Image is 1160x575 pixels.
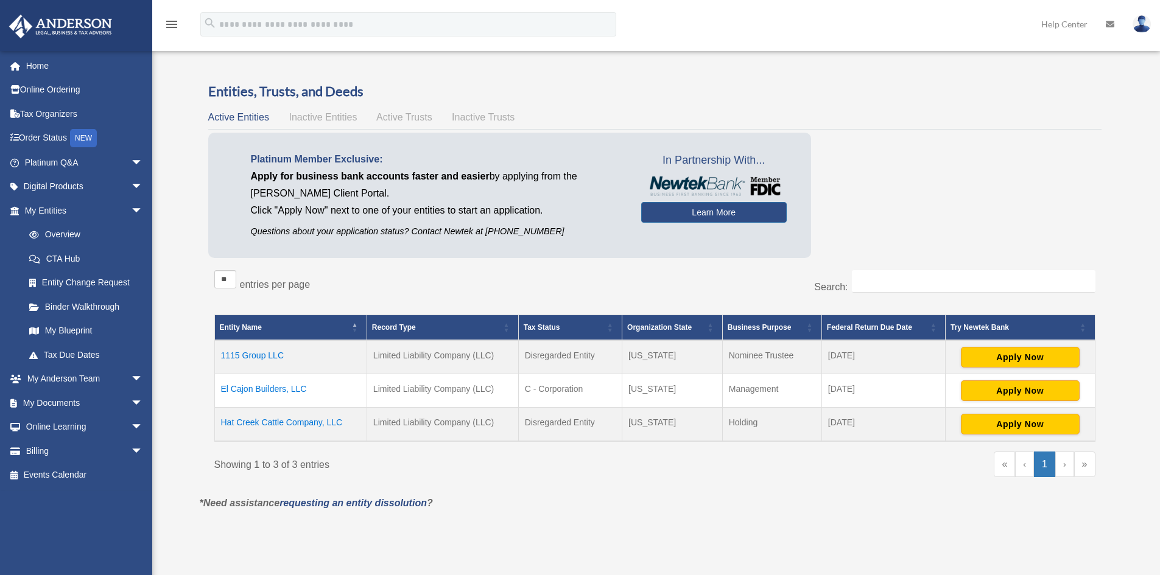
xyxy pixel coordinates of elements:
span: Record Type [372,323,416,332]
button: Apply Now [961,347,1080,368]
button: Apply Now [961,380,1080,401]
td: 1115 Group LLC [214,340,367,374]
div: Showing 1 to 3 of 3 entries [214,451,646,473]
td: [DATE] [821,408,945,442]
span: arrow_drop_down [131,150,155,175]
div: NEW [70,129,97,147]
a: Binder Walkthrough [17,294,155,319]
a: Entity Change Request [17,271,155,295]
span: Inactive Entities [289,112,357,122]
td: [US_STATE] [622,374,723,408]
span: Inactive Trusts [452,112,515,122]
td: Management [722,374,821,408]
span: Entity Name [220,323,262,332]
span: arrow_drop_down [131,439,155,464]
td: [DATE] [821,374,945,408]
td: [US_STATE] [622,408,723,442]
span: Active Trusts [376,112,432,122]
a: Online Ordering [9,78,161,102]
td: Disregarded Entity [518,408,622,442]
td: Hat Creek Cattle Company, LLC [214,408,367,442]
a: Online Learningarrow_drop_down [9,415,161,439]
span: Business Purpose [728,323,792,332]
td: Limited Liability Company (LLC) [367,374,518,408]
a: Digital Productsarrow_drop_down [9,175,161,199]
a: requesting an entity dissolution [279,498,427,508]
a: First [994,451,1015,477]
i: menu [164,17,179,32]
p: by applying from the [PERSON_NAME] Client Portal. [251,168,623,202]
a: 1 [1034,451,1055,477]
td: El Cajon Builders, LLC [214,374,367,408]
a: Overview [17,223,149,247]
th: Tax Status: Activate to sort [518,315,622,341]
a: My Blueprint [17,319,155,343]
p: Platinum Member Exclusive: [251,151,623,168]
a: My Documentsarrow_drop_down [9,391,161,415]
th: Try Newtek Bank : Activate to sort [945,315,1095,341]
a: Previous [1015,451,1034,477]
label: entries per page [240,279,311,290]
a: Learn More [641,202,787,223]
td: Limited Liability Company (LLC) [367,408,518,442]
a: My Anderson Teamarrow_drop_down [9,367,161,391]
th: Organization State: Activate to sort [622,315,723,341]
span: arrow_drop_down [131,198,155,223]
span: arrow_drop_down [131,391,155,416]
a: Next [1055,451,1074,477]
span: arrow_drop_down [131,415,155,440]
td: Holding [722,408,821,442]
a: menu [164,21,179,32]
th: Business Purpose: Activate to sort [722,315,821,341]
span: arrow_drop_down [131,175,155,200]
td: [DATE] [821,340,945,374]
p: Questions about your application status? Contact Newtek at [PHONE_NUMBER] [251,224,623,239]
a: Tax Organizers [9,102,161,126]
label: Search: [814,282,848,292]
span: Active Entities [208,112,269,122]
th: Record Type: Activate to sort [367,315,518,341]
th: Federal Return Due Date: Activate to sort [821,315,945,341]
span: Tax Status [524,323,560,332]
td: Disregarded Entity [518,340,622,374]
a: My Entitiesarrow_drop_down [9,198,155,223]
a: Last [1074,451,1095,477]
em: *Need assistance ? [200,498,433,508]
a: Home [9,54,161,78]
a: CTA Hub [17,246,155,271]
i: search [203,16,217,30]
td: Nominee Trustee [722,340,821,374]
span: Apply for business bank accounts faster and easier [251,171,490,181]
button: Apply Now [961,414,1080,434]
img: Anderson Advisors Platinum Portal [5,15,116,38]
td: C - Corporation [518,374,622,408]
span: Federal Return Due Date [827,323,912,332]
span: Organization State [627,323,692,332]
td: [US_STATE] [622,340,723,374]
a: Order StatusNEW [9,126,161,151]
p: Click "Apply Now" next to one of your entities to start an application. [251,202,623,219]
img: NewtekBankLogoSM.png [647,176,781,196]
h3: Entities, Trusts, and Deeds [208,82,1102,101]
a: Platinum Q&Aarrow_drop_down [9,150,161,175]
th: Entity Name: Activate to invert sorting [214,315,367,341]
div: Try Newtek Bank [951,320,1077,335]
a: Tax Due Dates [17,343,155,367]
img: User Pic [1133,15,1151,33]
a: Events Calendar [9,463,161,487]
span: arrow_drop_down [131,367,155,392]
a: Billingarrow_drop_down [9,439,161,463]
td: Limited Liability Company (LLC) [367,340,518,374]
span: In Partnership With... [641,151,787,170]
